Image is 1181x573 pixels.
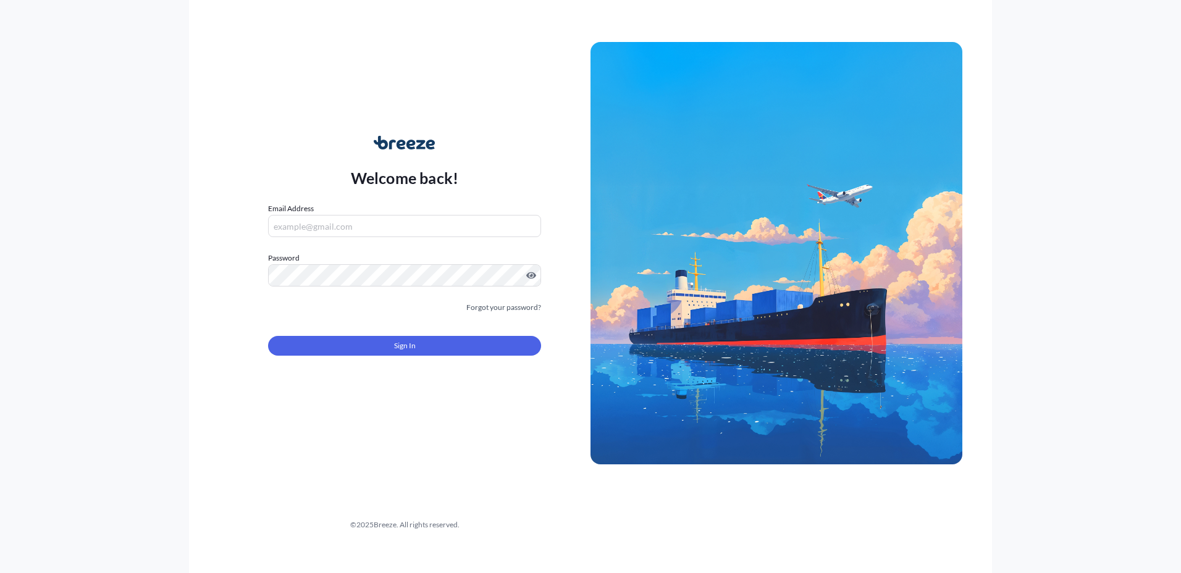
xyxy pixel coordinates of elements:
[526,270,536,280] button: Show password
[268,336,541,356] button: Sign In
[268,203,314,215] label: Email Address
[268,215,541,237] input: example@gmail.com
[394,340,416,352] span: Sign In
[466,301,541,314] a: Forgot your password?
[351,168,459,188] p: Welcome back!
[590,42,962,464] img: Ship illustration
[219,519,590,531] div: © 2025 Breeze. All rights reserved.
[268,252,541,264] label: Password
